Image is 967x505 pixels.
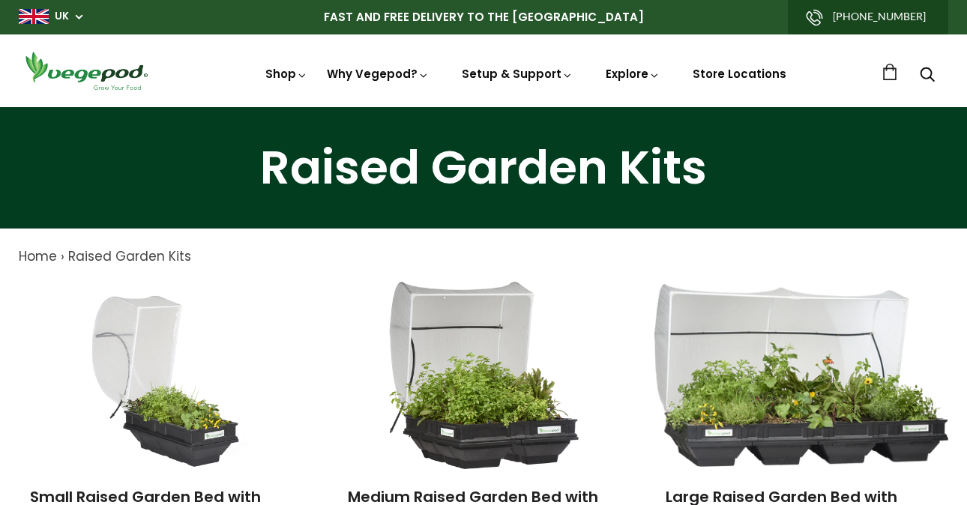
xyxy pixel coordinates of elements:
a: Explore [606,66,660,82]
a: Home [19,247,57,265]
a: UK [55,9,69,24]
img: Small Raised Garden Bed with Canopy [76,282,255,469]
img: Medium Raised Garden Bed with Canopy [388,282,579,469]
nav: breadcrumbs [19,247,948,267]
a: Store Locations [693,66,786,82]
a: Setup & Support [462,66,573,82]
span: › [61,247,64,265]
a: Shop [265,66,307,82]
h1: Raised Garden Kits [19,145,948,191]
a: Why Vegepod? [327,66,429,82]
a: Search [920,68,935,84]
a: Raised Garden Kits [68,247,191,265]
img: gb_large.png [19,9,49,24]
img: Vegepod [19,49,154,92]
img: Large Raised Garden Bed with Canopy [654,284,948,468]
